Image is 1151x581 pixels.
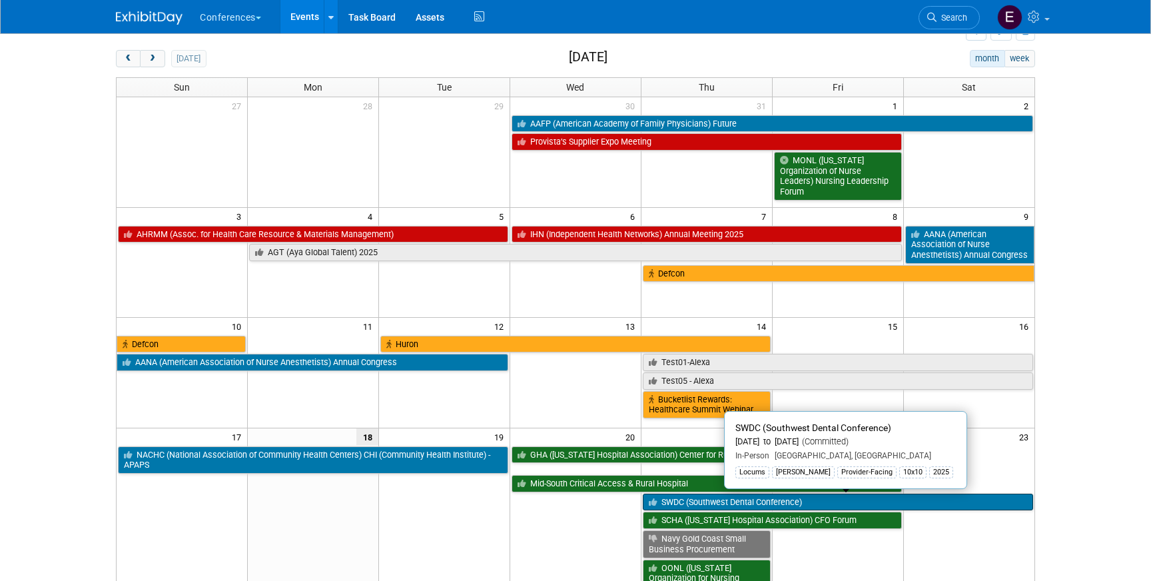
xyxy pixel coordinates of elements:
span: 3 [235,208,247,225]
a: Search [919,6,980,29]
a: Provista’s Supplier Expo Meeting [512,133,902,151]
a: Test01-Alexa [643,354,1033,371]
a: SWDC (Southwest Dental Conference) [643,494,1033,511]
a: Huron [380,336,771,353]
span: Sun [174,82,190,93]
div: 10x10 [899,466,927,478]
span: 20 [624,428,641,445]
span: 11 [362,318,378,334]
span: 10 [230,318,247,334]
span: 30 [624,97,641,114]
div: [DATE] to [DATE] [735,436,956,448]
a: SCHA ([US_STATE] Hospital Association) CFO Forum [643,512,902,529]
div: [PERSON_NAME] [772,466,835,478]
span: 23 [1018,428,1034,445]
span: 9 [1022,208,1034,225]
a: Defcon [117,336,246,353]
a: Navy Gold Coast Small Business Procurement [643,530,771,558]
span: 27 [230,97,247,114]
a: AHRMM (Assoc. for Health Care Resource & Materials Management) [118,226,508,243]
a: GHA ([US_STATE] Hospital Association) Center for Rural Health Annual Meeting [512,446,902,464]
span: 5 [498,208,510,225]
span: 12 [493,318,510,334]
div: 2025 [929,466,953,478]
a: AANA (American Association of Nurse Anesthetists) Annual Congress [117,354,508,371]
a: MONL ([US_STATE] Organization of Nurse Leaders) Nursing Leadership Forum [774,152,902,201]
span: Fri [833,82,843,93]
a: Mid-South Critical Access & Rural Hospital [512,475,902,492]
img: Erin Anderson [997,5,1022,30]
span: Wed [566,82,584,93]
span: SWDC (Southwest Dental Conference) [735,422,891,433]
a: Bucketlist Rewards: Healthcare Summit Webinar [643,391,771,418]
div: Provider-Facing [837,466,897,478]
div: Locums [735,466,769,478]
button: week [1004,50,1035,67]
button: month [970,50,1005,67]
span: 1 [891,97,903,114]
span: 7 [760,208,772,225]
span: 19 [493,428,510,445]
span: In-Person [735,451,769,460]
span: Thu [699,82,715,93]
span: Search [937,13,967,23]
a: AGT (Aya Global Talent) 2025 [249,244,901,261]
a: IHN (Independent Health Networks) Annual Meeting 2025 [512,226,902,243]
span: 6 [629,208,641,225]
span: 2 [1022,97,1034,114]
button: [DATE] [171,50,206,67]
span: (Committed) [799,436,849,446]
span: 16 [1018,318,1034,334]
button: prev [116,50,141,67]
a: NACHC (National Association of Community Health Centers) CHI (Community Health Institute) - APAPS [118,446,508,474]
img: ExhibitDay [116,11,183,25]
span: 18 [356,428,378,445]
span: 8 [891,208,903,225]
span: 14 [755,318,772,334]
span: 13 [624,318,641,334]
span: 29 [493,97,510,114]
span: Tue [437,82,452,93]
a: Test05 - Alexa [643,372,1033,390]
a: Defcon [643,265,1034,283]
a: AAFP (American Academy of Family Physicians) Future [512,115,1033,133]
span: 17 [230,428,247,445]
span: 31 [755,97,772,114]
span: 15 [887,318,903,334]
h2: [DATE] [569,50,607,65]
a: AANA (American Association of Nurse Anesthetists) Annual Congress [905,226,1034,264]
span: [GEOGRAPHIC_DATA], [GEOGRAPHIC_DATA] [769,451,931,460]
span: Mon [304,82,322,93]
span: 4 [366,208,378,225]
button: next [140,50,165,67]
span: Sat [962,82,976,93]
span: 28 [362,97,378,114]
